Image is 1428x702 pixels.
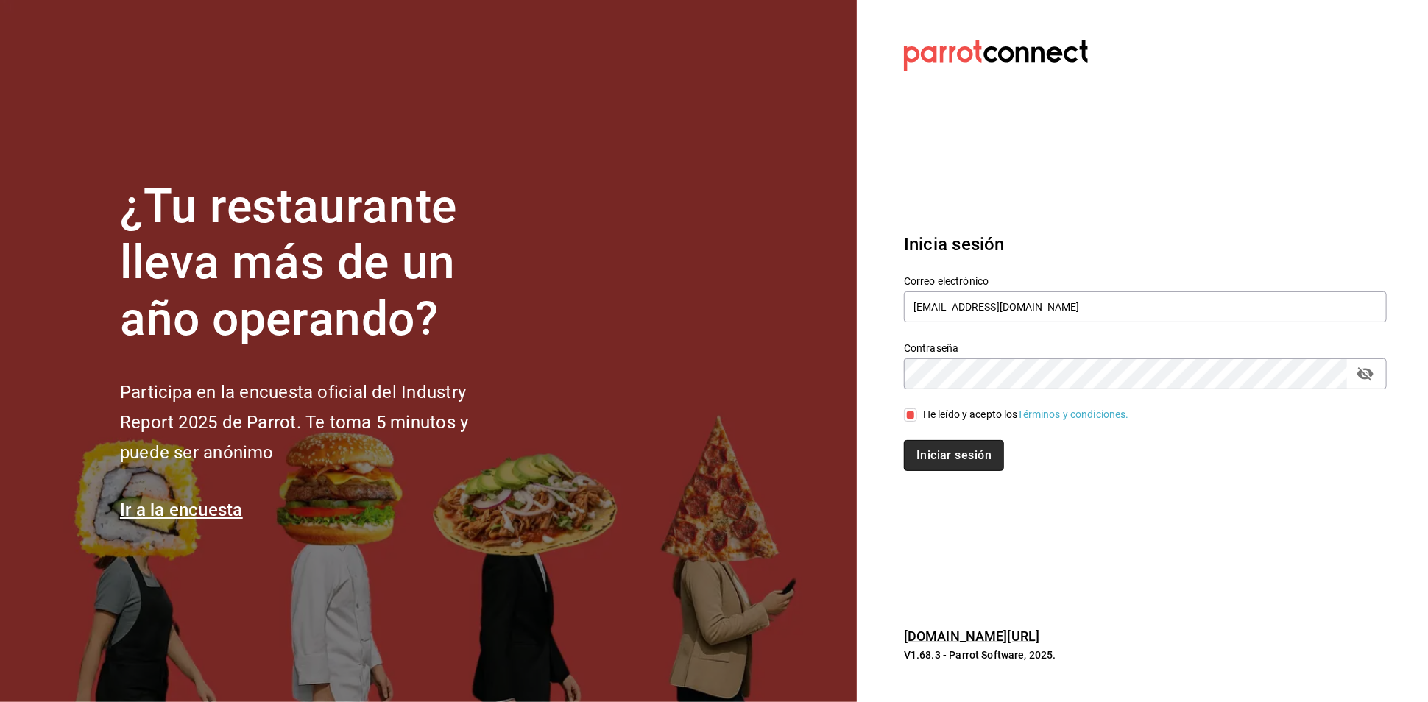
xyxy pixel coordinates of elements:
h3: Inicia sesión [904,231,1300,258]
div: He leído y acepto los [923,407,1129,422]
a: Términos y condiciones. [1018,408,1129,420]
label: Contraseña [904,343,1387,353]
input: Ingresa tu correo electrónico [904,291,1387,322]
p: V1.68.3 - Parrot Software, 2025. [904,648,1300,662]
a: [DOMAIN_NAME][URL] [904,628,1039,644]
button: passwordField [1353,361,1378,386]
a: Ir a la encuesta [120,500,243,520]
h2: Participa en la encuesta oficial del Industry Report 2025 de Parrot. Te toma 5 minutos y puede se... [120,377,517,467]
button: Iniciar sesión [904,440,1004,471]
label: Correo electrónico [904,276,1387,286]
h1: ¿Tu restaurante lleva más de un año operando? [120,179,517,348]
